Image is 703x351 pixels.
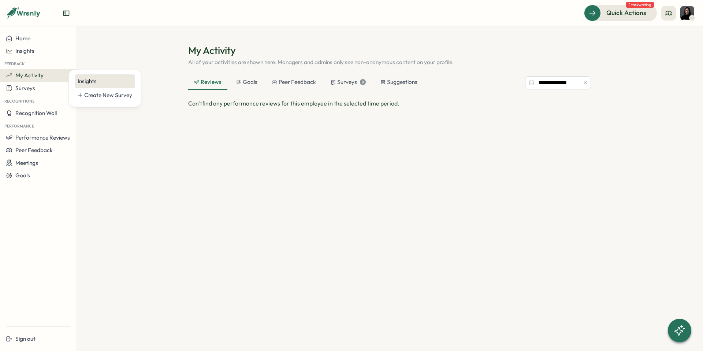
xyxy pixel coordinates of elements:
[584,5,657,21] button: Quick Actions
[380,78,417,86] div: Suggestions
[188,44,591,57] h1: My Activity
[236,78,257,86] div: Goals
[15,147,53,154] span: Peer Feedback
[78,77,132,85] div: Insights
[15,335,36,342] span: Sign out
[75,88,135,102] a: Create New Survey
[15,159,38,166] span: Meetings
[626,2,654,8] span: 1 task waiting
[15,134,70,141] span: Performance Reviews
[331,78,366,86] div: Surveys
[188,100,399,107] span: Can't find any performance reviews for this employee in the selected time period.
[75,74,135,88] a: Insights
[15,85,35,92] span: Surveys
[15,110,57,117] span: Recognition Wall
[606,8,646,18] span: Quick Actions
[15,35,30,42] span: Home
[194,78,222,86] div: Reviews
[84,91,132,99] div: Create New Survey
[15,47,34,54] span: Insights
[15,172,30,179] span: Goals
[360,79,366,85] div: 9
[272,78,316,86] div: Peer Feedback
[680,6,694,20] img: Lisa Scherer
[15,72,44,79] span: My Activity
[63,10,70,17] button: Expand sidebar
[188,58,591,66] p: All of your activities are shown here. Managers and admins only see non-anonymous content on your...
